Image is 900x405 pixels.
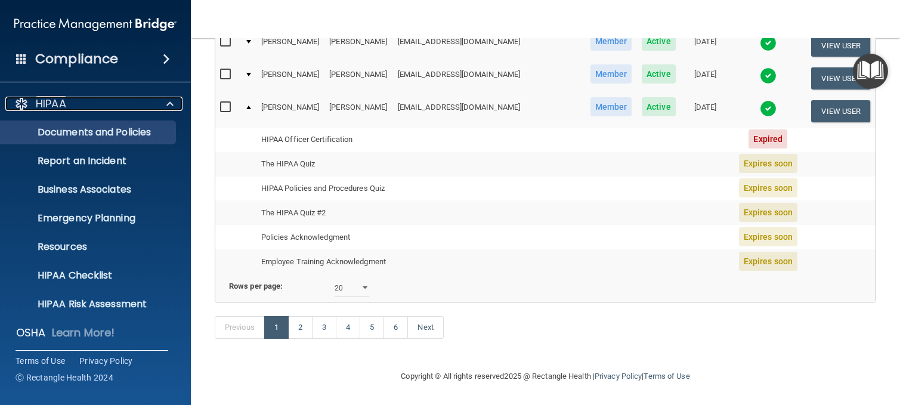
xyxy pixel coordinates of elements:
td: [PERSON_NAME] [324,29,393,62]
a: 1 [264,316,289,339]
p: HIPAA [36,97,66,111]
p: Resources [8,241,171,253]
td: Policies Acknowledgment [256,225,393,249]
button: View User [811,67,870,89]
td: [EMAIL_ADDRESS][DOMAIN_NAME] [393,29,585,62]
button: View User [811,100,870,122]
div: Copyright © All rights reserved 2025 @ Rectangle Health | | [328,357,763,395]
a: HIPAA [14,97,174,111]
a: Privacy Policy [595,372,642,381]
td: HIPAA Policies and Procedures Quiz [256,177,393,201]
td: [PERSON_NAME] [256,62,325,95]
span: Expires soon [739,203,797,222]
span: Expires soon [739,178,797,197]
a: 2 [288,316,313,339]
span: Active [642,32,676,51]
td: [EMAIL_ADDRESS][DOMAIN_NAME] [393,95,585,127]
span: Member [590,32,632,51]
td: [DATE] [681,62,730,95]
td: [PERSON_NAME] [324,62,393,95]
img: tick.e7d51cea.svg [760,67,777,84]
a: Terms of Use [644,372,689,381]
span: Active [642,64,676,84]
a: Previous [215,316,265,339]
td: [DATE] [681,95,730,127]
a: 6 [383,316,408,339]
p: Business Associates [8,184,171,196]
p: HIPAA Checklist [8,270,171,282]
td: [DATE] [681,29,730,62]
p: Report an Incident [8,155,171,167]
span: Expired [749,129,787,149]
td: Employee Training Acknowledgment [256,249,393,273]
p: OSHA [16,326,46,340]
span: Active [642,97,676,116]
p: Learn More! [52,326,115,340]
span: Expires soon [739,154,797,173]
img: tick.e7d51cea.svg [760,100,777,117]
span: Member [590,64,632,84]
td: [PERSON_NAME] [256,29,325,62]
img: PMB logo [14,13,177,36]
span: Ⓒ Rectangle Health 2024 [16,372,113,384]
a: Next [407,316,443,339]
td: The HIPAA Quiz [256,152,393,177]
h4: Compliance [35,51,118,67]
span: Member [590,97,632,116]
b: Rows per page: [229,282,283,290]
a: Privacy Policy [79,355,133,367]
span: Expires soon [739,252,797,271]
p: HIPAA Risk Assessment [8,298,171,310]
p: Emergency Planning [8,212,171,224]
img: tick.e7d51cea.svg [760,35,777,51]
span: Expires soon [739,227,797,246]
td: The HIPAA Quiz #2 [256,200,393,225]
a: 3 [312,316,336,339]
a: 5 [360,316,384,339]
td: [PERSON_NAME] [324,95,393,127]
button: Open Resource Center [853,54,888,89]
p: Documents and Policies [8,126,171,138]
td: [PERSON_NAME] [256,95,325,127]
iframe: Drift Widget Chat Controller [840,323,886,368]
button: View User [811,35,870,57]
a: 4 [336,316,360,339]
td: HIPAA Officer Certification [256,128,393,152]
td: [EMAIL_ADDRESS][DOMAIN_NAME] [393,62,585,95]
a: Terms of Use [16,355,65,367]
